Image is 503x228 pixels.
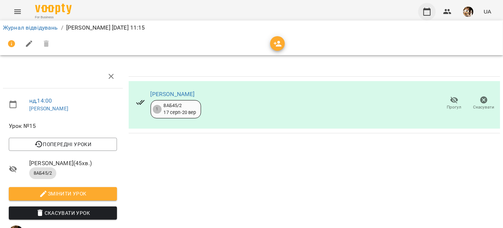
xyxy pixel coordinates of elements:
span: Скасувати Урок [15,209,111,217]
a: Журнал відвідувань [3,24,58,31]
div: 1 [153,105,162,114]
li: / [61,23,63,32]
a: [PERSON_NAME] [151,91,195,98]
button: Скасувати [469,93,499,114]
a: [PERSON_NAME] [29,106,68,111]
button: UA [481,5,494,18]
span: Попередні уроки [15,140,111,149]
span: Змінити урок [15,189,111,198]
span: UA [484,8,491,15]
span: For Business [35,15,72,20]
button: Скасувати Урок [9,206,117,220]
span: Прогул [447,104,462,110]
span: [PERSON_NAME] ( 45 хв. ) [29,159,117,168]
img: 0162ea527a5616b79ea1cf03ccdd73a5.jpg [463,7,473,17]
a: нд , 14:00 [29,97,52,104]
span: Урок №15 [9,122,117,130]
nav: breadcrumb [3,23,500,32]
span: 8АБ45/2 [29,170,56,176]
button: Попередні уроки [9,138,117,151]
button: Змінити урок [9,187,117,200]
button: Menu [9,3,26,20]
img: Voopty Logo [35,4,72,14]
span: Скасувати [473,104,495,110]
button: Прогул [439,93,469,114]
p: [PERSON_NAME] [DATE] 11:15 [66,23,145,32]
div: 8АБ45/2 17 серп - 20 вер [164,102,196,116]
